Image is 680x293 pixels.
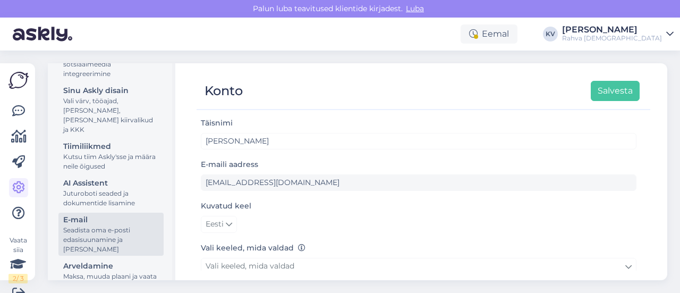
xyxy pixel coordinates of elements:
div: Maksa, muuda plaani ja vaata arveid [63,272,159,291]
button: Salvesta [591,81,640,101]
div: KV [543,27,558,41]
input: Sisesta e-maili aadress [201,174,636,191]
div: Script, õpetused ja sotsiaalmeedia integreerimine [63,50,159,79]
label: Täisnimi [201,118,233,129]
a: Sinu Askly disainVali värv, tööajad, [PERSON_NAME], [PERSON_NAME] kiirvalikud ja KKK [58,83,164,136]
a: AI AssistentJuturoboti seaded ja dokumentide lisamine [58,176,164,210]
img: Askly Logo [8,72,29,89]
a: Eesti [201,216,237,233]
div: [PERSON_NAME] [562,26,662,34]
div: Arveldamine [63,261,159,272]
div: 2 / 3 [8,274,28,283]
div: E-mail [63,214,159,225]
div: Vali värv, tööajad, [PERSON_NAME], [PERSON_NAME] kiirvalikud ja KKK [63,96,159,135]
div: Seadista oma e-posti edasisuunamine ja [PERSON_NAME] [63,225,159,254]
div: Sinu Askly disain [63,85,159,96]
label: Kuvatud keel [201,200,251,212]
div: Eemal [461,24,517,44]
div: AI Assistent [63,178,159,189]
div: Juturoboti seaded ja dokumentide lisamine [63,189,159,208]
span: Eesti [206,219,224,230]
label: Vali keeled, mida valdad [201,242,305,254]
a: Vali keeled, mida valdad [201,258,636,274]
a: ArveldamineMaksa, muuda plaani ja vaata arveid [58,259,164,292]
a: TiimiliikmedKutsu tiim Askly'sse ja määra neile õigused [58,139,164,173]
label: E-maili aadress [201,159,258,170]
div: Konto [205,81,243,101]
a: [PERSON_NAME]Rahva [DEMOGRAPHIC_DATA] [562,26,674,43]
div: Tiimiliikmed [63,141,159,152]
div: Rahva [DEMOGRAPHIC_DATA] [562,34,662,43]
input: Sisesta nimi [201,133,636,149]
span: Luba [403,4,427,13]
a: E-mailSeadista oma e-posti edasisuunamine ja [PERSON_NAME] [58,213,164,256]
span: Vali keeled, mida valdad [206,261,294,271]
div: Vaata siia [8,236,28,283]
div: Kutsu tiim Askly'sse ja määra neile õigused [63,152,159,171]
